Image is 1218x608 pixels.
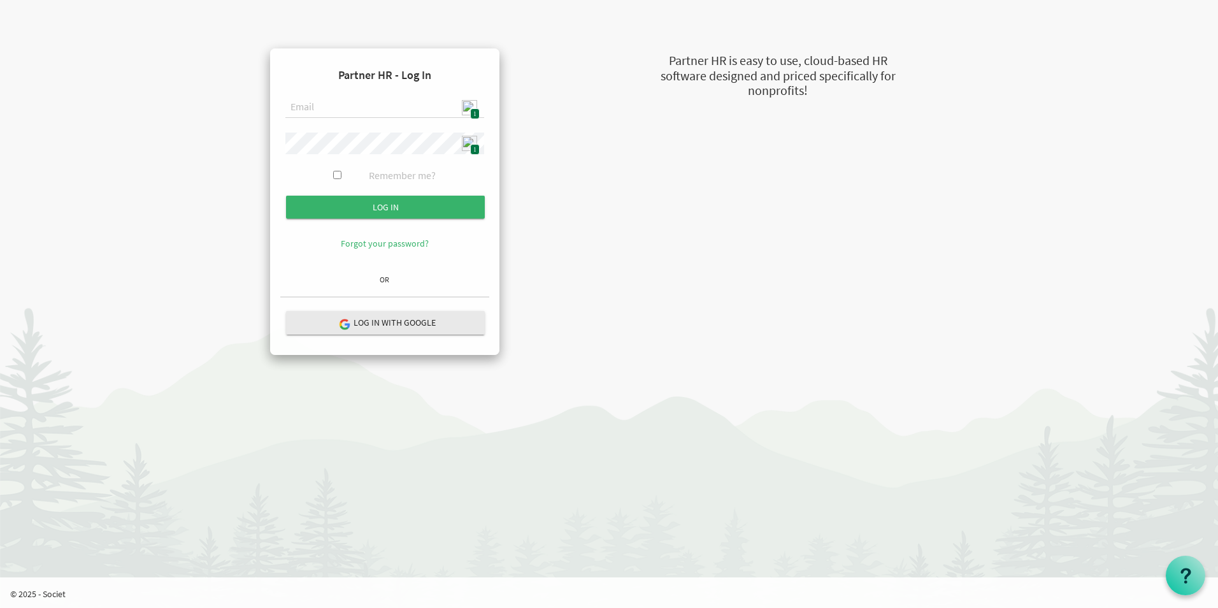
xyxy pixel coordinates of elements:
img: npw-badge-icon.svg [462,136,477,151]
span: 1 [470,108,480,119]
div: Partner HR is easy to use, cloud-based HR [596,52,959,70]
input: Email [285,97,484,119]
p: © 2025 - Societ [10,588,1218,600]
div: nonprofits! [596,82,959,100]
div: software designed and priced specifically for [596,67,959,85]
img: npw-badge-icon.svg [462,100,477,115]
h6: OR [280,275,489,284]
a: Forgot your password? [341,238,429,249]
span: 1 [470,144,480,155]
label: Remember me? [369,168,436,183]
h4: Partner HR - Log In [280,59,489,92]
button: Log in with Google [286,311,485,335]
input: Log in [286,196,485,219]
img: google-logo.png [338,318,350,329]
